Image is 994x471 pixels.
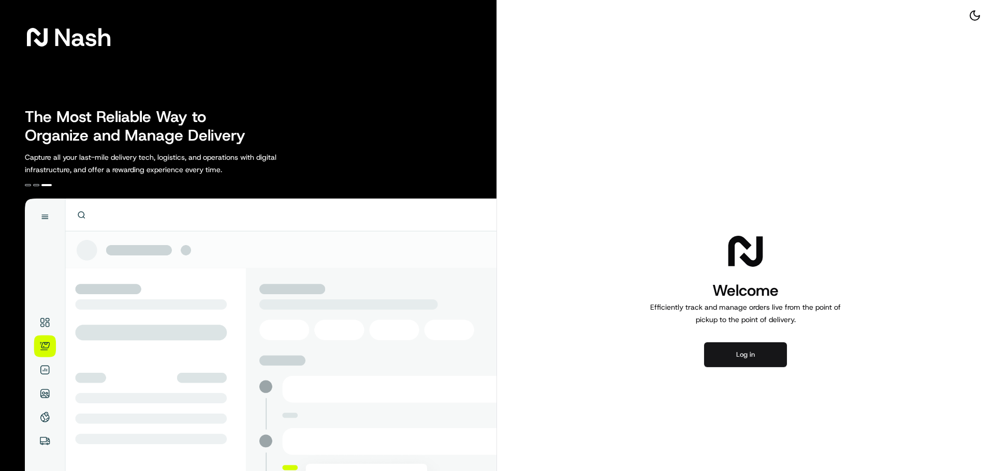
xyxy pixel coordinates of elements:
span: Nash [54,27,111,48]
p: Efficiently track and manage orders live from the point of pickup to the point of delivery. [646,301,845,326]
button: Log in [704,342,787,367]
h1: Welcome [646,280,845,301]
h2: The Most Reliable Way to Organize and Manage Delivery [25,108,257,145]
p: Capture all your last-mile delivery tech, logistics, and operations with digital infrastructure, ... [25,151,323,176]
